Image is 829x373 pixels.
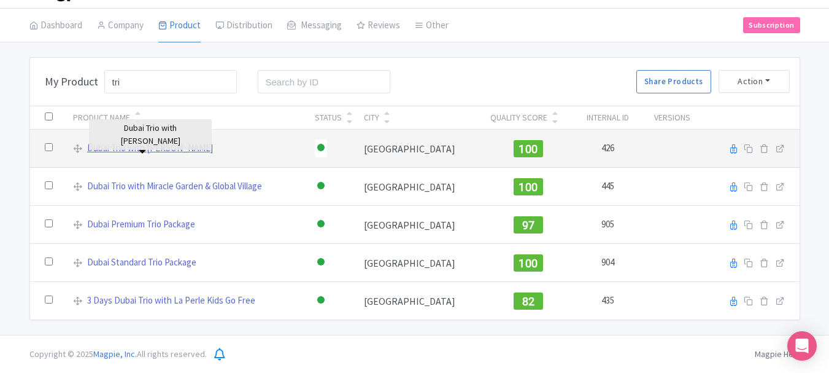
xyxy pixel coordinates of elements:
[87,218,195,232] a: Dubai Premium Trio Package
[89,119,212,150] div: Dubai Trio with [PERSON_NAME]
[519,257,538,270] span: 100
[357,206,483,244] td: [GEOGRAPHIC_DATA]
[519,143,538,155] span: 100
[519,181,538,194] span: 100
[315,111,342,124] div: Status
[315,139,327,157] div: Active
[158,9,201,43] a: Product
[514,179,543,191] a: 100
[514,255,543,267] a: 100
[357,282,483,320] td: [GEOGRAPHIC_DATA]
[787,331,817,361] div: Open Intercom Messenger
[357,9,400,43] a: Reviews
[357,168,483,206] td: [GEOGRAPHIC_DATA]
[364,111,379,124] div: City
[574,106,642,130] th: Internal ID
[45,75,98,88] h3: My Product
[87,294,255,308] a: 3 Days Dubai Trio with La Perle Kids Go Free
[514,217,543,229] a: 97
[315,292,327,310] div: Active
[522,219,535,232] span: 97
[97,9,144,43] a: Company
[490,111,547,124] div: Quality Score
[743,17,800,33] a: Subscription
[574,282,642,320] td: 435
[93,348,137,359] span: Magpie, Inc.
[87,141,213,155] a: Dubai Trio with [PERSON_NAME]
[315,254,327,272] div: Active
[22,348,214,361] div: Copyright © 2025 All rights reserved.
[574,130,642,168] td: 426
[258,70,391,93] input: Search by ID
[104,70,237,93] input: Search / Filter
[415,9,449,43] a: Other
[73,111,130,124] div: Product Name
[514,141,543,153] a: 100
[636,70,711,93] a: Share Products
[87,179,262,194] a: Dubai Trio with Miracle Garden & Global Village
[287,9,342,43] a: Messaging
[357,244,483,282] td: [GEOGRAPHIC_DATA]
[522,295,535,308] span: 82
[574,168,642,206] td: 445
[315,216,327,234] div: Active
[574,244,642,282] td: 904
[642,106,703,130] th: Versions
[357,130,483,168] td: [GEOGRAPHIC_DATA]
[29,9,82,43] a: Dashboard
[574,206,642,244] td: 905
[87,256,196,270] a: Dubai Standard Trio Package
[315,178,327,195] div: Active
[755,348,800,359] a: Magpie Help
[514,293,543,305] a: 82
[215,9,272,43] a: Distribution
[719,70,790,93] button: Action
